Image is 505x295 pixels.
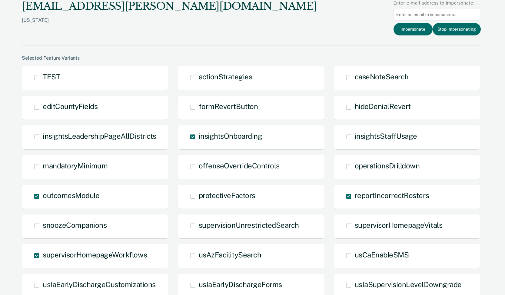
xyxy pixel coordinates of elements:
[394,23,433,35] button: Impersonate
[355,221,442,229] span: supervisorHomepageVitals
[22,55,481,61] div: Selected Feature Variants
[199,280,282,289] span: usIaEarlyDischargeForms
[43,221,107,229] span: snoozeCompanions
[355,132,417,140] span: insightsStaffUsage
[199,250,261,259] span: usAzFacilitySearch
[355,191,429,200] span: reportIncorrectRosters
[43,280,156,289] span: usIaEarlyDischargeCustomizations
[43,132,156,140] span: insightsLeadershipPageAllDistricts
[355,250,409,259] span: usCaEnableSMS
[199,221,299,229] span: supervisionUnrestrictedSearch
[394,9,481,21] input: Enter an email to impersonate...
[43,191,99,200] span: outcomesModule
[433,23,481,35] button: Stop Impersonating
[199,132,262,140] span: insightsOnboarding
[199,161,280,170] span: offenseOverrideControls
[355,161,420,170] span: operationsDrilldown
[43,250,147,259] span: supervisorHomepageWorkflows
[199,72,252,81] span: actionStrategies
[355,72,409,81] span: caseNoteSearch
[199,102,258,111] span: formRevertButton
[43,102,98,111] span: editCountyFields
[199,191,255,200] span: protectiveFactors
[355,280,462,289] span: usIaSupervisionLevelDowngrade
[43,161,108,170] span: mandatoryMinimum
[22,17,317,33] div: [US_STATE]
[43,72,60,81] span: TEST
[355,102,411,111] span: hideDenialRevert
